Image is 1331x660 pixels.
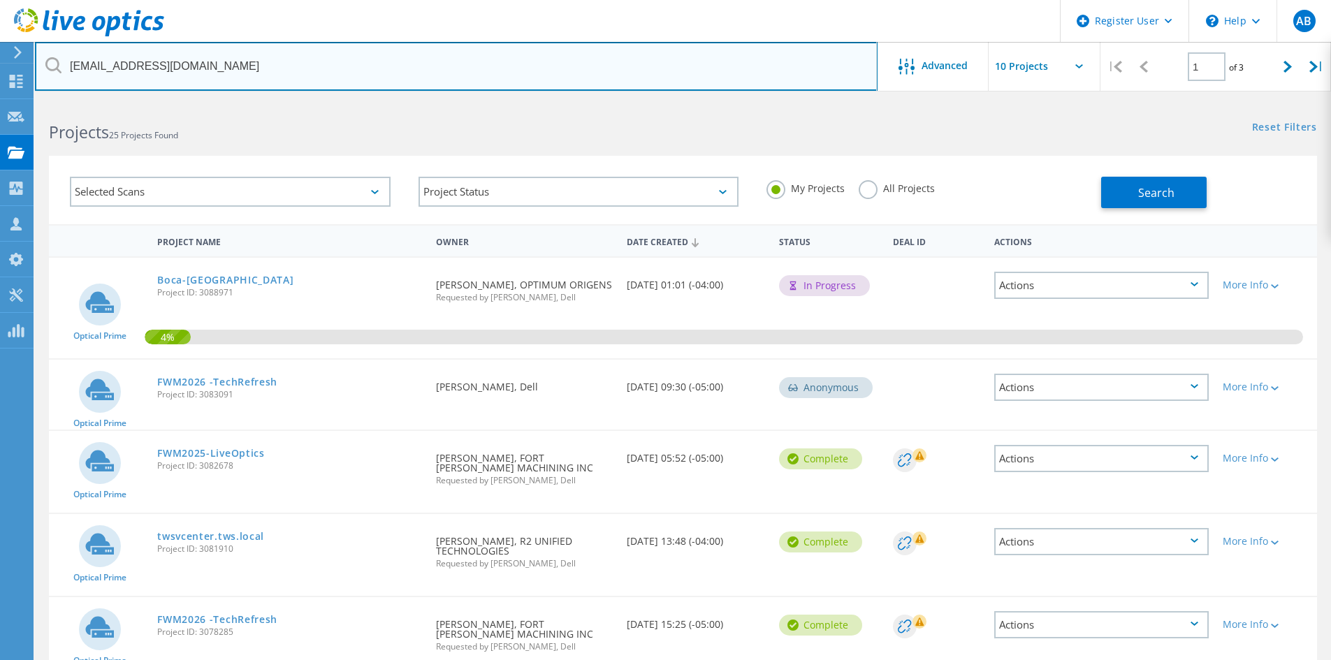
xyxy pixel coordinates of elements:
[157,448,265,458] a: FWM2025-LiveOptics
[779,448,862,469] div: Complete
[429,228,619,254] div: Owner
[145,330,191,342] span: 4%
[419,177,739,207] div: Project Status
[1206,15,1219,27] svg: \n
[436,643,612,651] span: Requested by [PERSON_NAME], Dell
[1302,42,1331,91] div: |
[620,228,772,254] div: Date Created
[1223,280,1310,290] div: More Info
[1223,536,1310,546] div: More Info
[1296,15,1311,27] span: AB
[994,272,1209,299] div: Actions
[1223,382,1310,392] div: More Info
[429,360,619,406] div: [PERSON_NAME], Dell
[1100,42,1129,91] div: |
[994,611,1209,638] div: Actions
[772,228,886,254] div: Status
[157,462,422,470] span: Project ID: 3082678
[620,597,772,643] div: [DATE] 15:25 (-05:00)
[436,559,612,568] span: Requested by [PERSON_NAME], Dell
[766,180,845,193] label: My Projects
[157,275,293,285] a: Boca-[GEOGRAPHIC_DATA]
[859,180,935,193] label: All Projects
[1252,122,1317,134] a: Reset Filters
[157,545,422,553] span: Project ID: 3081910
[922,61,968,71] span: Advanced
[429,431,619,499] div: [PERSON_NAME], FORT [PERSON_NAME] MACHINING INC
[109,129,178,141] span: 25 Projects Found
[150,228,429,254] div: Project Name
[620,514,772,560] div: [DATE] 13:48 (-04:00)
[49,121,109,143] b: Projects
[779,531,862,552] div: Complete
[157,390,422,399] span: Project ID: 3083091
[73,332,126,340] span: Optical Prime
[1229,61,1244,73] span: of 3
[436,293,612,302] span: Requested by [PERSON_NAME], Dell
[779,275,870,296] div: In Progress
[73,573,126,582] span: Optical Prime
[1223,453,1310,463] div: More Info
[429,514,619,582] div: [PERSON_NAME], R2 UNIFIED TECHNOLOGIES
[14,29,164,39] a: Live Optics Dashboard
[436,476,612,485] span: Requested by [PERSON_NAME], Dell
[157,288,422,297] span: Project ID: 3088971
[157,531,264,541] a: twsvcenter.tws.local
[994,445,1209,472] div: Actions
[157,628,422,636] span: Project ID: 3078285
[779,615,862,636] div: Complete
[994,374,1209,401] div: Actions
[73,490,126,499] span: Optical Prime
[620,258,772,304] div: [DATE] 01:01 (-04:00)
[157,377,277,387] a: FWM2026 -TechRefresh
[70,177,391,207] div: Selected Scans
[620,431,772,477] div: [DATE] 05:52 (-05:00)
[429,258,619,316] div: [PERSON_NAME], OPTIMUM ORIGENS
[73,419,126,427] span: Optical Prime
[35,42,878,91] input: Search projects by name, owner, ID, company, etc
[620,360,772,406] div: [DATE] 09:30 (-05:00)
[994,528,1209,555] div: Actions
[1101,177,1207,208] button: Search
[157,615,277,624] a: FWM2026 -TechRefresh
[779,377,873,398] div: Anonymous
[886,228,987,254] div: Deal Id
[1223,619,1310,629] div: More Info
[1138,185,1174,200] span: Search
[987,228,1216,254] div: Actions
